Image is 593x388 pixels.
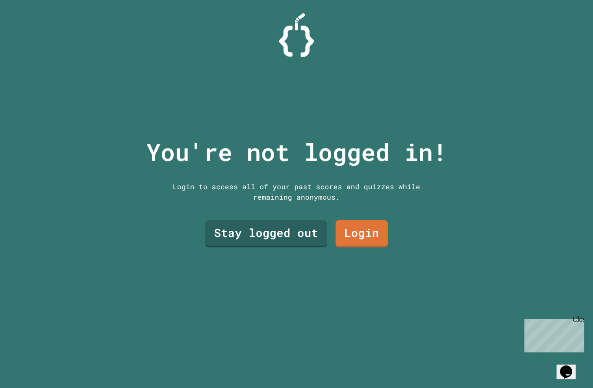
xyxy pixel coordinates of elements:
iframe: chat widget [521,316,584,352]
div: Login to access all of your past scores and quizzes while remaining anonymous. [166,181,427,202]
iframe: chat widget [557,353,584,379]
a: Login [336,220,388,247]
p: You're not logged in! [146,134,447,170]
div: Chat with us now!Close [3,3,60,55]
img: Logo.svg [279,13,314,57]
a: Stay logged out [205,220,327,247]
